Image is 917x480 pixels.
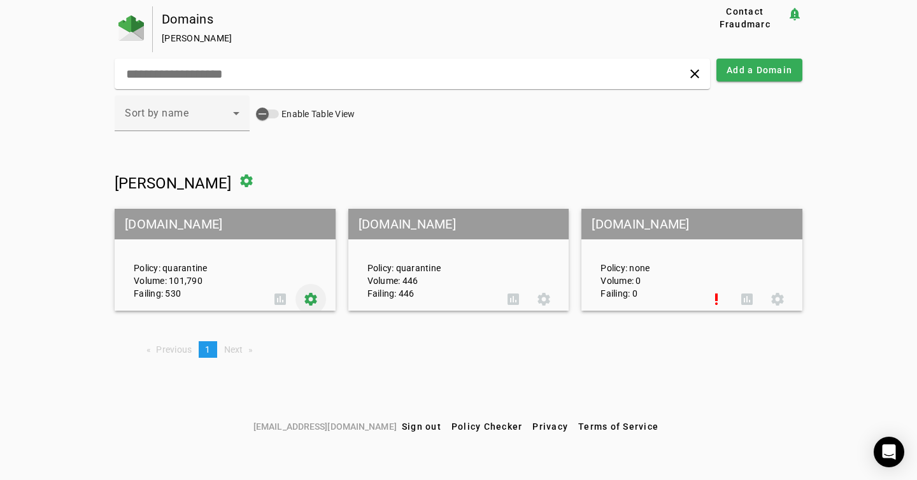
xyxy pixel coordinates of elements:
[529,284,559,314] button: Settings
[591,220,701,300] div: Policy: none Volume: 0 Failing: 0
[115,341,802,358] nav: Pagination
[701,284,732,314] button: Set Up
[527,415,573,438] button: Privacy
[295,284,326,314] button: Settings
[156,344,192,355] span: Previous
[348,209,569,239] mat-grid-tile-header: [DOMAIN_NAME]
[397,415,446,438] button: Sign out
[581,209,802,239] mat-grid-tile-header: [DOMAIN_NAME]
[358,220,499,300] div: Policy: quarantine Volume: 446 Failing: 446
[205,344,210,355] span: 1
[762,284,793,314] button: Settings
[708,5,782,31] span: Contact Fraudmarc
[224,344,243,355] span: Next
[402,421,441,432] span: Sign out
[115,174,231,192] span: [PERSON_NAME]
[279,108,355,120] label: Enable Table View
[265,284,295,314] button: DMARC Report
[125,107,188,119] span: Sort by name
[727,64,792,76] span: Add a Domain
[124,220,265,300] div: Policy: quarantine Volume: 101,790 Failing: 530
[118,15,144,41] img: Fraudmarc Logo
[446,415,528,438] button: Policy Checker
[451,421,523,432] span: Policy Checker
[115,6,802,52] app-page-header: Domains
[498,284,529,314] button: DMARC Report
[573,415,664,438] button: Terms of Service
[115,209,336,239] mat-grid-tile-header: [DOMAIN_NAME]
[787,6,802,22] mat-icon: notification_important
[253,420,397,434] span: [EMAIL_ADDRESS][DOMAIN_NAME]
[162,32,662,45] div: [PERSON_NAME]
[716,59,802,81] button: Add a Domain
[578,421,658,432] span: Terms of Service
[732,284,762,314] button: DMARC Report
[162,13,662,25] div: Domains
[532,421,568,432] span: Privacy
[874,437,904,467] div: Open Intercom Messenger
[703,6,787,29] button: Contact Fraudmarc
